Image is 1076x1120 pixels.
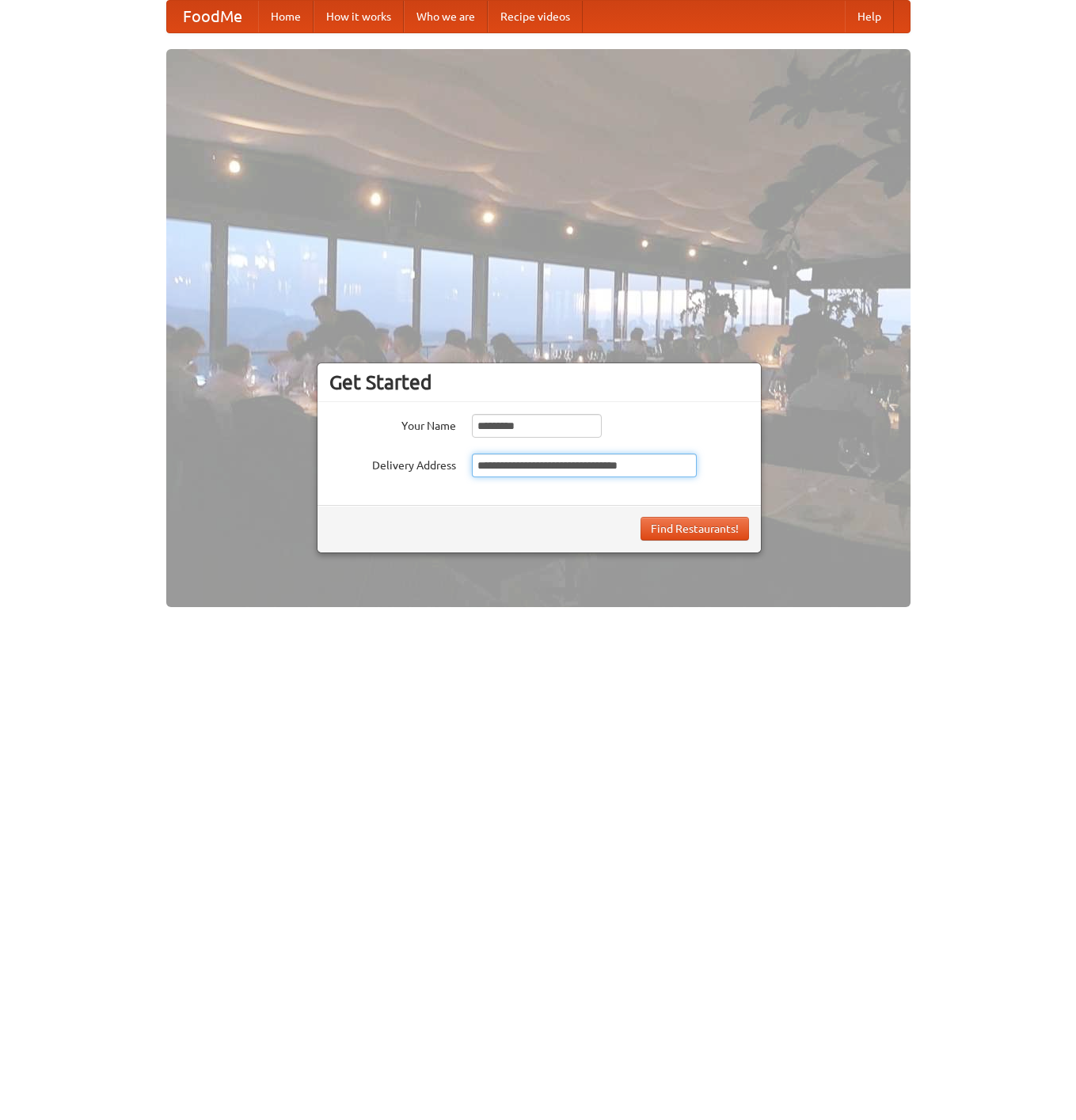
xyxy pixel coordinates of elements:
a: FoodMe [167,1,258,32]
label: Delivery Address [329,454,456,473]
a: How it works [314,1,404,32]
a: Who we are [404,1,488,32]
a: Recipe videos [488,1,583,32]
h3: Get Started [329,370,749,394]
label: Your Name [329,414,456,434]
a: Help [845,1,894,32]
a: Home [258,1,314,32]
button: Find Restaurants! [641,517,749,541]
